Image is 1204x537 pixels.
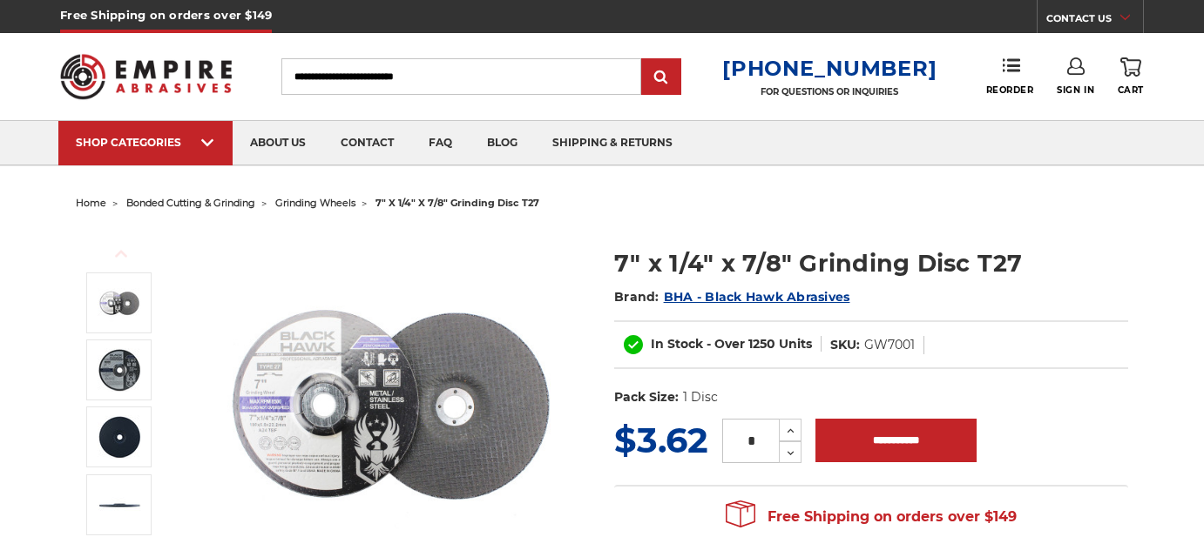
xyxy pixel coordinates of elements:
a: contact [323,121,411,165]
a: shipping & returns [535,121,690,165]
a: CONTACT US [1046,9,1143,33]
a: about us [233,121,323,165]
a: blog [470,121,535,165]
dd: 1 Disc [683,388,718,406]
img: BHA 7 in grinding disc [98,281,141,325]
dt: Pack Size: [614,388,679,406]
a: faq [411,121,470,165]
span: $3.62 [614,419,708,461]
img: 1/4 inch thickness x 7 inch diameter BHA grinding disc [98,483,141,527]
a: [PHONE_NUMBER] [722,56,937,81]
dt: SKU: [830,336,860,354]
div: SHOP CATEGORIES [76,136,215,149]
span: In Stock [651,336,703,352]
span: 7" x 1/4" x 7/8" grinding disc t27 [375,197,539,209]
span: Free Shipping on orders over $149 [726,500,1017,534]
p: FOR QUESTIONS OR INQUIRIES [722,86,937,97]
h1: 7" x 1/4" x 7/8" Grinding Disc T27 [614,246,1128,280]
span: - Over [707,336,745,352]
img: Empire Abrasives [60,43,232,110]
a: home [76,197,106,209]
a: BHA - Black Hawk Abrasives [664,289,850,305]
span: 1250 [748,336,775,352]
button: Previous [100,235,142,272]
a: Cart [1118,57,1144,96]
a: grinding wheels [275,197,355,209]
span: Reorder [986,84,1034,96]
span: Sign In [1057,84,1094,96]
span: Brand: [614,289,659,305]
dd: GW7001 [864,336,915,354]
span: Units [779,336,812,352]
span: Cart [1118,84,1144,96]
a: Reorder [986,57,1034,95]
a: bonded cutting & grinding [126,197,255,209]
input: Submit [644,60,679,95]
img: 7" grinding wheel by Black Hawk Abrasives [98,415,141,459]
img: 7" x 1/4" x 7/8" Grinding Wheel [98,348,141,392]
